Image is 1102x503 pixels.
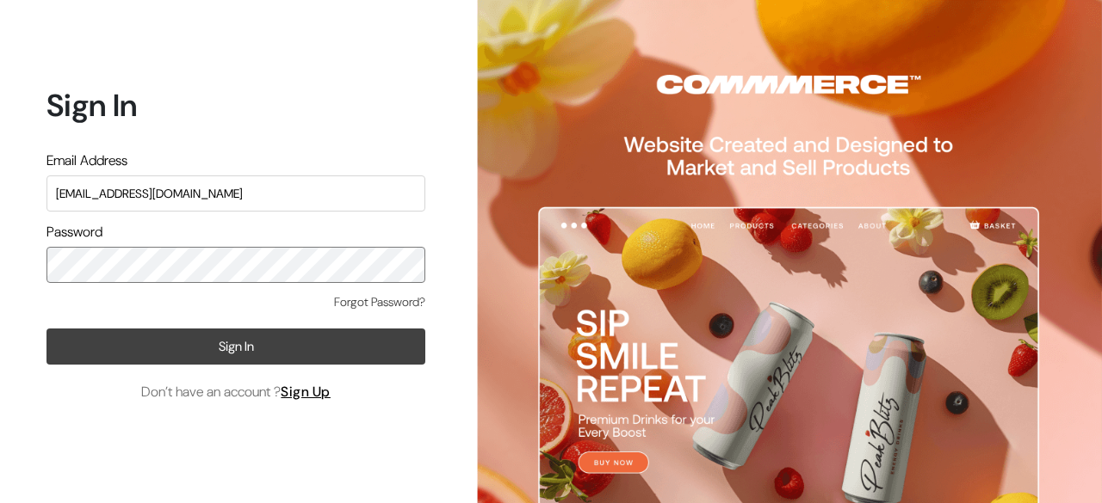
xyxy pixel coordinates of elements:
[141,382,331,402] span: Don’t have an account ?
[46,150,127,171] label: Email Address
[334,293,425,311] a: Forgot Password?
[281,383,331,401] a: Sign Up
[46,87,425,124] h1: Sign In
[46,222,102,242] label: Password
[46,328,425,365] button: Sign In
